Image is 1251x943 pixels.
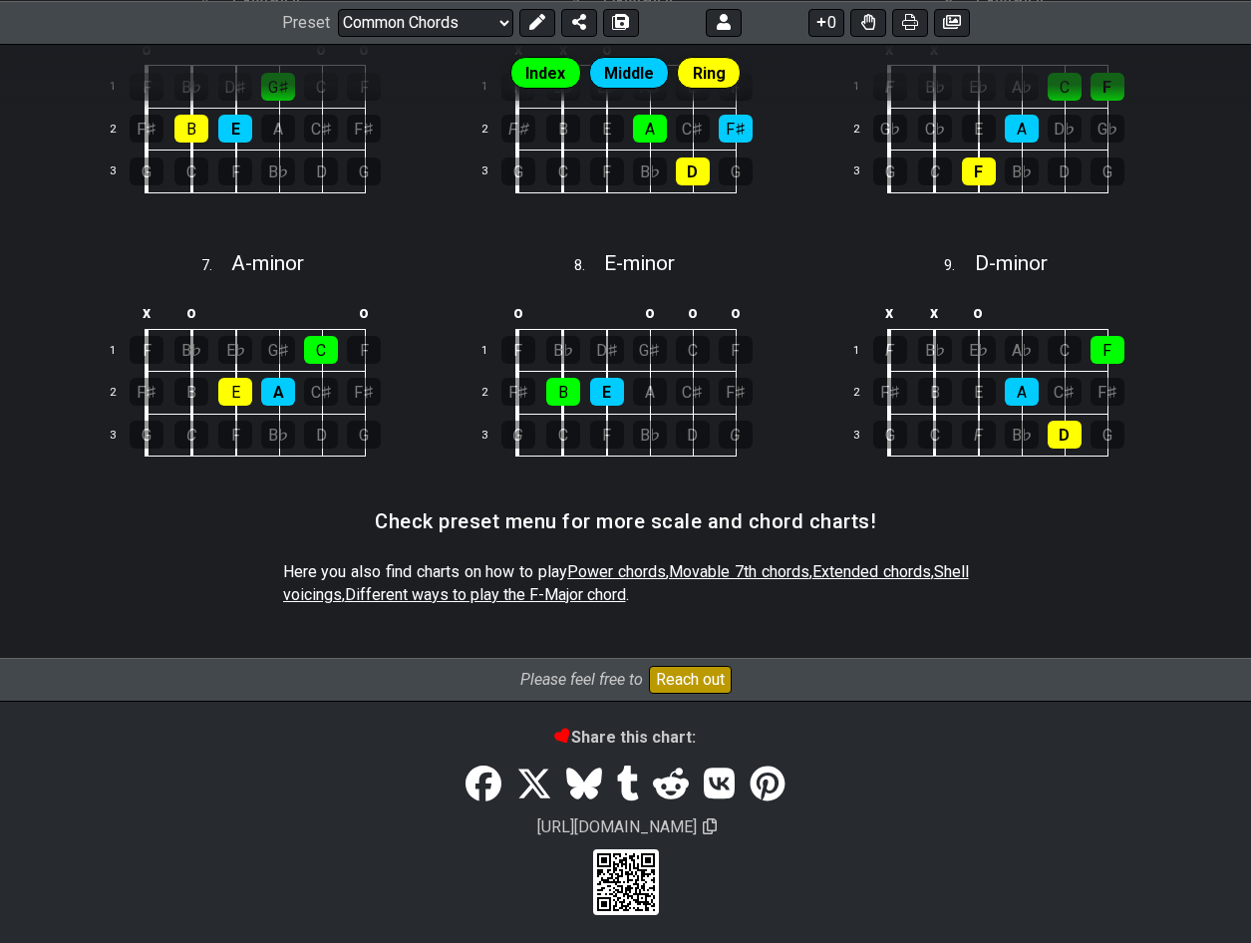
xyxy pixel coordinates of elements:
div: D [676,421,710,449]
span: Index [525,59,565,88]
div: C♯ [676,378,710,406]
div: F♯ [719,115,753,143]
div: F [962,157,996,185]
div: D♯ [590,336,624,364]
div: F [347,336,381,364]
div: D [1048,421,1082,449]
div: D [304,421,338,449]
a: Reddit [646,757,696,812]
td: 1 [841,329,889,372]
div: A [261,115,295,143]
span: Preset [282,13,330,32]
span: Extended chords [812,562,931,581]
span: Middle [604,59,654,88]
span: Movable 7th chords [669,562,809,581]
div: G [130,421,163,449]
div: B [174,378,208,406]
span: Ring [693,59,726,88]
div: E [218,115,252,143]
td: 2 [98,372,146,415]
button: Print [892,8,928,36]
div: G [873,421,907,449]
div: G [501,157,535,185]
div: A [1005,115,1039,143]
div: C♯ [676,115,710,143]
select: Preset [338,8,513,36]
div: F♯ [130,115,163,143]
div: C [546,157,580,185]
div: C [1048,336,1082,364]
button: Toggle Dexterity for all fretkits [850,8,886,36]
div: G [1091,157,1124,185]
span: 7 . [201,255,231,277]
p: Here you also find charts on how to play , , , , . [283,561,969,606]
td: 3 [469,151,517,193]
span: Different ways to play the F-Major chord [345,585,626,604]
div: B♭ [633,421,667,449]
span: [URL][DOMAIN_NAME] [534,814,700,839]
div: G [347,157,381,185]
div: D [1048,157,1082,185]
td: 2 [841,372,889,415]
div: F♯ [501,115,535,143]
div: G [501,421,535,449]
div: G [130,157,163,185]
h3: Check preset menu for more scale and chord charts! [375,510,876,532]
div: G [719,157,753,185]
td: 1 [98,329,146,372]
div: C♯ [304,378,338,406]
div: F [873,336,907,364]
td: 2 [98,108,146,151]
span: A - minor [231,251,304,275]
a: Share on Facebook [459,757,508,812]
div: G [1091,421,1124,449]
div: E [962,378,996,406]
div: C [174,421,208,449]
div: C [918,157,952,185]
div: E♭ [962,336,996,364]
div: A [633,378,667,406]
td: 1 [469,329,517,372]
div: E [218,378,252,406]
td: 3 [841,414,889,457]
div: D [676,157,710,185]
a: Bluesky [559,757,609,812]
div: B [546,378,580,406]
div: F [130,336,163,364]
div: F [590,157,624,185]
div: B [546,115,580,143]
a: Reach out [643,666,732,694]
div: G [873,157,907,185]
a: Tweet [509,757,559,812]
div: B♭ [261,157,295,185]
div: B♭ [1005,157,1039,185]
div: G [719,421,753,449]
div: F [218,157,252,185]
div: C [174,157,208,185]
div: F♯ [130,378,163,406]
span: D - minor [975,251,1048,275]
td: o [957,296,1001,329]
div: F [501,336,535,364]
div: F [962,421,996,449]
div: G♯ [633,336,667,364]
div: C [918,421,952,449]
div: G♭ [1091,115,1124,143]
span: 8 . [574,255,604,277]
span: E - minor [604,251,675,275]
td: x [912,296,957,329]
div: E♭ [218,336,252,364]
span: Copy url to clipboard [703,817,717,836]
div: D [304,157,338,185]
i: Please feel free to [520,670,643,689]
button: 0 [808,8,844,36]
a: Pinterest [742,757,791,812]
div: F [719,336,753,364]
span: 9 . [944,255,974,277]
td: 3 [469,414,517,457]
button: Create image [934,8,970,36]
td: 3 [98,414,146,457]
div: B [918,378,952,406]
a: Tumblr [609,757,646,812]
b: Share this chart: [555,728,696,747]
